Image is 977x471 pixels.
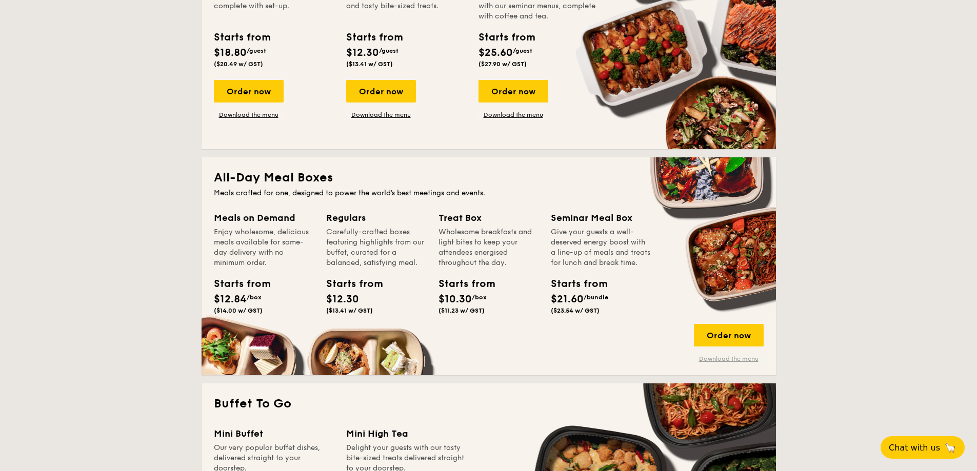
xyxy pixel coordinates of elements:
[944,442,956,454] span: 🦙
[214,396,764,412] h2: Buffet To Go
[346,60,393,68] span: ($13.41 w/ GST)
[214,426,334,441] div: Mini Buffet
[438,227,539,268] div: Wholesome breakfasts and light bites to keep your attendees energised throughout the day.
[478,111,548,119] a: Download the menu
[478,80,548,103] div: Order now
[214,30,270,45] div: Starts from
[694,324,764,346] div: Order now
[247,294,262,301] span: /box
[889,443,940,453] span: Chat with us
[326,227,426,268] div: Carefully-crafted boxes featuring highlights from our buffet, curated for a balanced, satisfying ...
[379,47,398,54] span: /guest
[214,227,314,268] div: Enjoy wholesome, delicious meals available for same-day delivery with no minimum order.
[438,293,472,305] span: $10.30
[326,293,359,305] span: $12.30
[214,276,260,292] div: Starts from
[326,211,426,225] div: Regulars
[478,30,534,45] div: Starts from
[346,80,416,103] div: Order now
[214,111,284,119] a: Download the menu
[478,60,527,68] span: ($27.90 w/ GST)
[551,307,600,314] span: ($23.54 w/ GST)
[551,293,584,305] span: $21.60
[438,276,485,292] div: Starts from
[214,293,247,305] span: $12.84
[214,60,263,68] span: ($20.49 w/ GST)
[214,170,764,186] h2: All-Day Meal Boxes
[478,47,513,59] span: $25.60
[694,355,764,363] a: Download the menu
[346,47,379,59] span: $12.30
[346,30,402,45] div: Starts from
[472,294,487,301] span: /box
[438,211,539,225] div: Treat Box
[346,111,416,119] a: Download the menu
[438,307,485,314] span: ($11.23 w/ GST)
[247,47,266,54] span: /guest
[214,211,314,225] div: Meals on Demand
[584,294,608,301] span: /bundle
[214,307,263,314] span: ($14.00 w/ GST)
[214,47,247,59] span: $18.80
[214,80,284,103] div: Order now
[513,47,532,54] span: /guest
[326,307,373,314] span: ($13.41 w/ GST)
[346,426,466,441] div: Mini High Tea
[551,276,597,292] div: Starts from
[551,211,651,225] div: Seminar Meal Box
[214,188,764,198] div: Meals crafted for one, designed to power the world's best meetings and events.
[551,227,651,268] div: Give your guests a well-deserved energy boost with a line-up of meals and treats for lunch and br...
[881,436,965,459] button: Chat with us🦙
[326,276,372,292] div: Starts from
